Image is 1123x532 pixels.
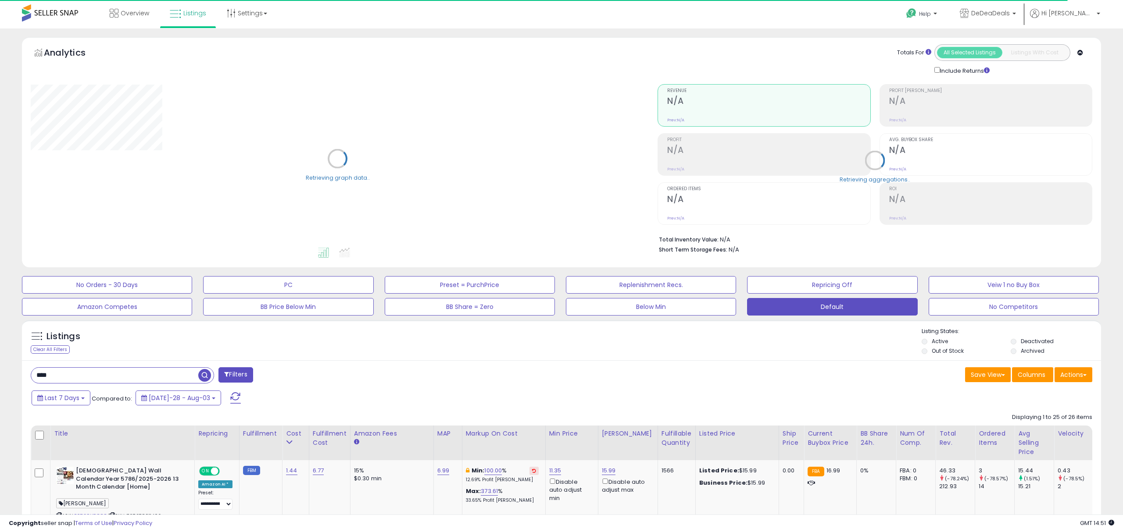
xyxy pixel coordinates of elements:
[566,298,736,316] button: Below Min
[22,298,192,316] button: Amazon Competes
[385,298,555,316] button: BB Share = Zero
[121,9,149,18] span: Overview
[183,9,206,18] span: Listings
[929,298,1099,316] button: No Competitors
[971,9,1010,18] span: DeDeaDeals
[566,276,736,294] button: Replenishment Recs.
[897,49,931,57] div: Totals For
[906,8,917,19] i: Get Help
[937,47,1002,58] button: All Selected Listings
[306,174,370,181] div: Retrieving graph data..
[899,1,946,28] a: Help
[919,10,931,18] span: Help
[1030,9,1100,28] a: Hi [PERSON_NAME]
[929,276,1099,294] button: Veiw 1 no Buy Box
[1002,47,1067,58] button: Listings With Cost
[9,519,41,527] strong: Copyright
[747,276,917,294] button: Repricing Off
[747,298,917,316] button: Default
[203,276,373,294] button: PC
[22,276,192,294] button: No Orders - 30 Days
[44,46,103,61] h5: Analytics
[385,276,555,294] button: Preset = PurchPrice
[203,298,373,316] button: BB Price Below Min
[928,65,1000,75] div: Include Returns
[840,175,910,183] div: Retrieving aggregations..
[9,519,152,528] div: seller snap | |
[1041,9,1094,18] span: Hi [PERSON_NAME]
